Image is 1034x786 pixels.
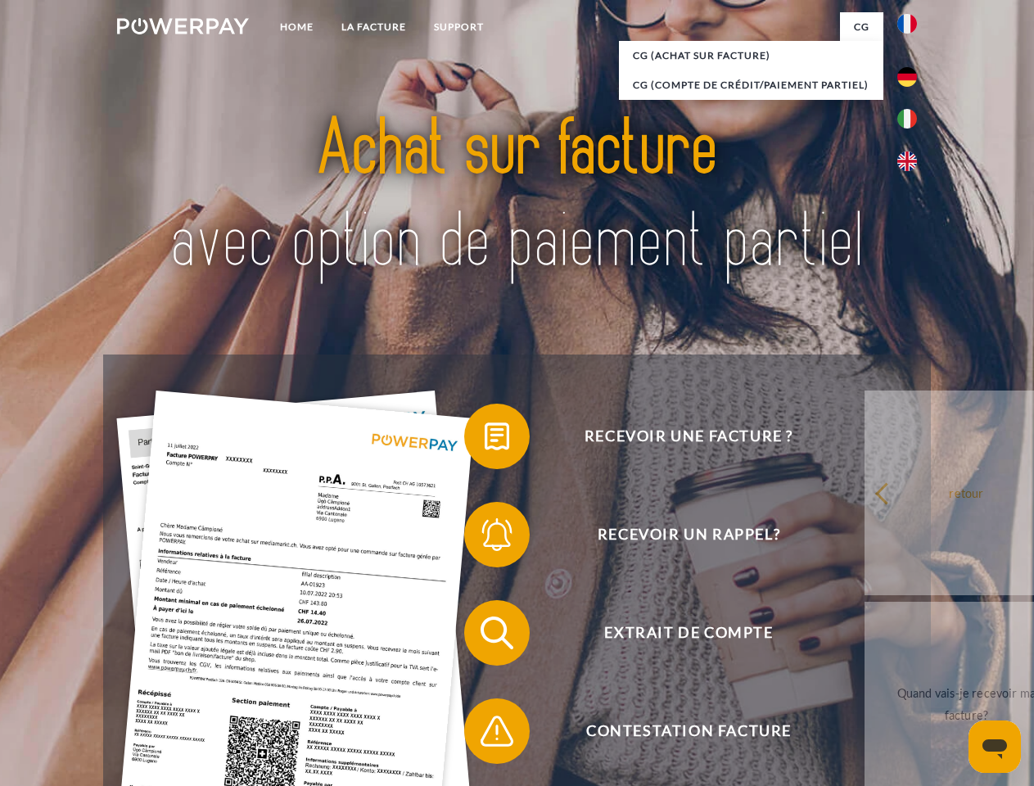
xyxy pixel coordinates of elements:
img: it [897,109,917,129]
button: Contestation Facture [464,698,890,764]
img: logo-powerpay-white.svg [117,18,249,34]
img: de [897,67,917,87]
img: qb_bell.svg [476,514,517,555]
span: Recevoir un rappel? [488,502,889,567]
button: Recevoir un rappel? [464,502,890,567]
a: Support [420,12,498,42]
a: CG (Compte de crédit/paiement partiel) [619,70,883,100]
span: Contestation Facture [488,698,889,764]
img: en [897,151,917,171]
iframe: Button to launch messaging window [969,720,1021,773]
img: qb_warning.svg [476,711,517,752]
span: Recevoir une facture ? [488,404,889,469]
a: CG (achat sur facture) [619,41,883,70]
a: CG [840,12,883,42]
span: Extrait de compte [488,600,889,666]
button: Recevoir une facture ? [464,404,890,469]
img: qb_bill.svg [476,416,517,457]
button: Extrait de compte [464,600,890,666]
img: qb_search.svg [476,612,517,653]
img: title-powerpay_fr.svg [156,79,878,314]
a: LA FACTURE [327,12,420,42]
a: Home [266,12,327,42]
img: fr [897,14,917,34]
